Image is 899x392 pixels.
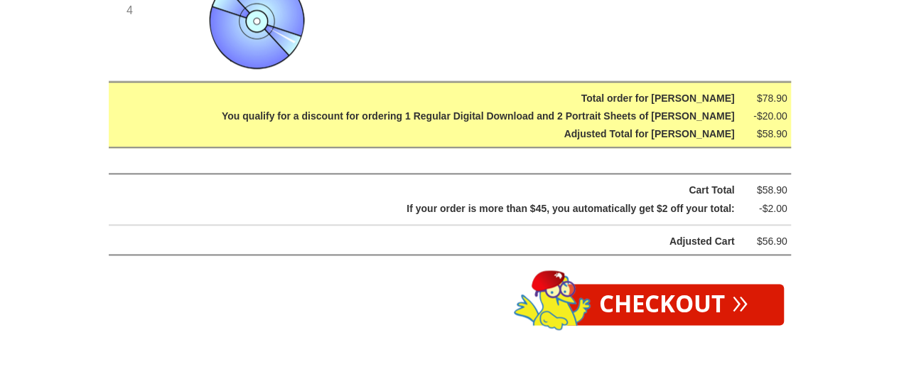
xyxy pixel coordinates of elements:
div: Total order for [PERSON_NAME] [145,90,735,107]
div: -$2.00 [745,200,787,218]
div: Cart Total [145,181,735,199]
span: » [732,292,748,308]
div: $58.90 [745,181,787,199]
div: $56.90 [745,233,787,250]
div: -$20.00 [745,107,787,125]
div: $78.90 [745,90,787,107]
div: You qualify for a discount for ordering 1 Regular Digital Download and 2 Portrait Sheets of [PERS... [145,107,735,125]
div: Adjusted Total for [PERSON_NAME] [145,125,735,143]
div: $58.90 [745,125,787,143]
a: Checkout» [564,284,784,325]
div: Adjusted Cart [145,233,735,250]
div: If your order is more than $45, you automatically get $2 off your total: [145,200,735,218]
